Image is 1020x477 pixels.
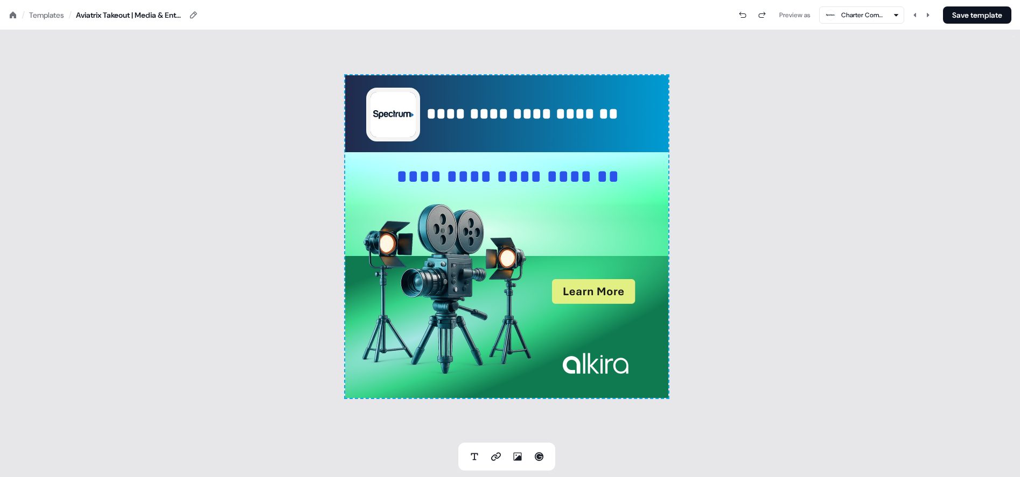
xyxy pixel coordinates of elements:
div: Preview as [779,10,811,20]
button: Save template [943,6,1011,24]
button: Charter Communications [819,6,904,24]
div: / [68,9,72,21]
div: / [22,9,25,21]
div: Aviatrix Takeout | Media & Entertainment | Ad 1 [76,10,184,20]
a: Templates [29,10,64,20]
div: Charter Communications [841,10,884,20]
